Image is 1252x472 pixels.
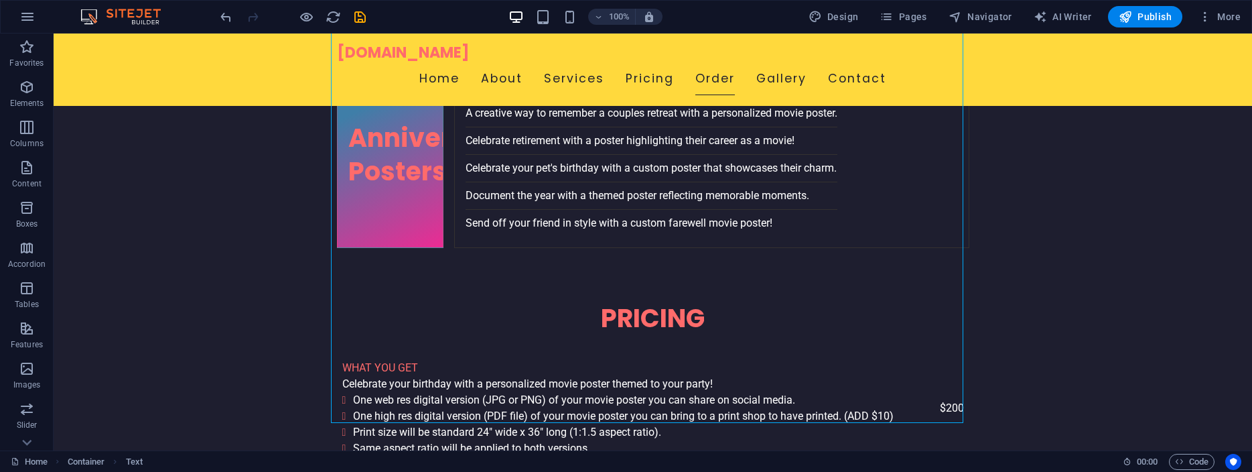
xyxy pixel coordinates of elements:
h6: 100% [608,9,630,25]
nav: breadcrumb [68,454,143,470]
a: Anniversary Posters [284,28,389,214]
span: Design [809,10,859,23]
span: AI Writer [1034,10,1092,23]
button: Pages [874,6,932,27]
button: Code [1169,454,1214,470]
i: Undo: Change text (Ctrl+Z) [218,9,234,25]
button: 100% [588,9,636,25]
button: undo [218,9,234,25]
button: Publish [1108,6,1182,27]
button: Click here to leave preview mode and continue editing [298,9,314,25]
button: Usercentrics [1225,454,1241,470]
span: Code [1175,454,1208,470]
div: Design (Ctrl+Alt+Y) [803,6,864,27]
i: Save (Ctrl+S) [352,9,368,25]
button: Navigator [943,6,1018,27]
span: Click to select. Double-click to edit [68,454,105,470]
button: More [1193,6,1246,27]
p: Slider [17,420,38,430]
p: Accordion [8,259,46,270]
a: Click to cancel selection. Double-click to open Pages [11,454,48,470]
p: Tables [15,299,39,310]
button: save [352,9,368,25]
p: Images [13,379,41,390]
span: Click to select. Double-click to edit [126,454,143,470]
p: Columns [10,138,44,149]
button: AI Writer [1028,6,1097,27]
button: reload [325,9,341,25]
p: Features [11,339,43,350]
span: Navigator [949,10,1012,23]
span: More [1198,10,1241,23]
p: Content [12,178,42,189]
span: : [1146,457,1148,467]
span: Publish [1119,10,1172,23]
button: Design [803,6,864,27]
p: Favorites [9,58,44,68]
span: Pages [880,10,926,23]
p: Boxes [16,219,38,229]
p: Elements [10,98,44,109]
i: On resize automatically adjust zoom level to fit chosen device. [643,11,655,23]
h6: Session time [1123,454,1158,470]
span: 00 00 [1137,454,1158,470]
i: Reload page [326,9,341,25]
img: Editor Logo [77,9,178,25]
